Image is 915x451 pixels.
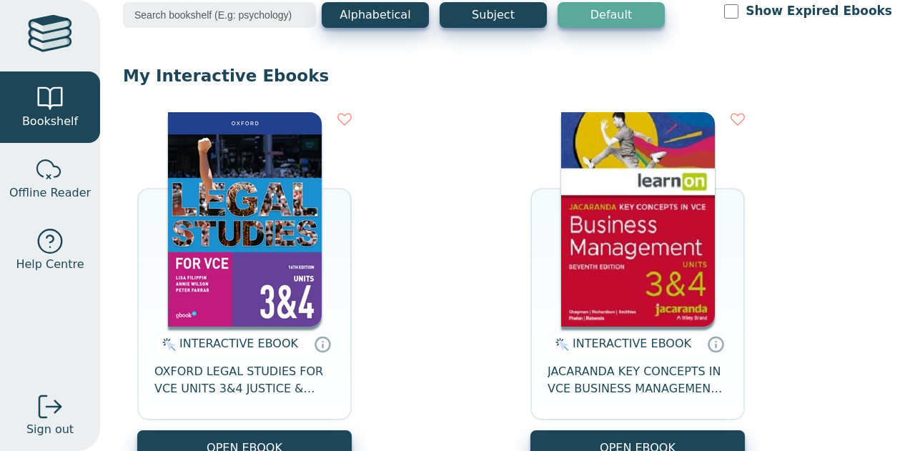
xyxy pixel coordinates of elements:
[168,112,322,327] img: be5b08ab-eb35-4519-9ec8-cbf0bb09014d.jpg
[561,112,715,327] img: cfdd67b8-715a-4f04-bef2-4b9ce8a41cb7.jpg
[548,363,728,397] span: JACARANDA KEY CONCEPTS IN VCE BUSINESS MANAGEMENT UNITS 3&4 7E LEARNON
[158,336,176,353] img: interactive.svg
[22,113,78,130] span: Bookshelf
[746,2,892,20] label: Show Expired Ebooks
[440,2,547,28] button: Subject
[179,337,298,350] span: INTERACTIVE EBOOK
[16,256,84,273] span: Help Centre
[558,2,665,28] button: Default
[573,337,691,350] span: INTERACTIVE EBOOK
[26,421,74,438] span: Sign out
[322,2,429,28] button: Alphabetical
[314,335,331,352] a: Interactive eBooks are accessed online via the publisher’s portal. They contain interactive resou...
[123,2,316,28] input: Search bookshelf (E.g: psychology)
[551,336,569,353] img: interactive.svg
[123,65,892,86] p: My Interactive Ebooks
[9,184,91,202] span: Offline Reader
[154,363,335,397] span: OXFORD LEGAL STUDIES FOR VCE UNITS 3&4 JUSTICE & OUTCOMES STUDENT OBOOK + ASSESS 16E
[707,335,724,352] a: Interactive eBooks are accessed online via the publisher’s portal. They contain interactive resou...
